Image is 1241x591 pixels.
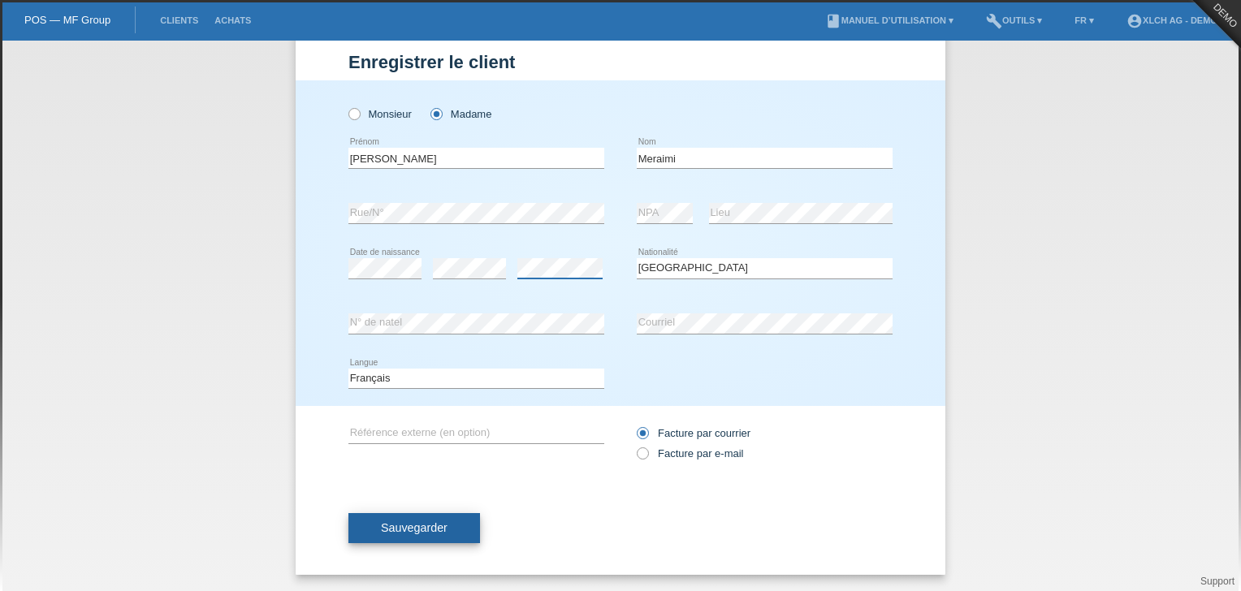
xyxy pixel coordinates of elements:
a: POS — MF Group [24,14,110,26]
input: Facture par e-mail [637,447,647,468]
i: build [986,13,1002,29]
input: Madame [430,108,441,119]
a: Achats [206,15,259,25]
h1: Enregistrer le client [348,52,893,72]
i: book [825,13,841,29]
a: FR ▾ [1066,15,1102,25]
label: Madame [430,108,491,120]
button: Sauvegarder [348,513,480,544]
input: Monsieur [348,108,359,119]
a: bookManuel d’utilisation ▾ [817,15,962,25]
input: Facture par courrier [637,427,647,447]
i: account_circle [1126,13,1143,29]
label: Monsieur [348,108,412,120]
label: Facture par e-mail [637,447,743,459]
a: account_circleXLCH AG - DEMO ▾ [1118,15,1233,25]
label: Facture par courrier [637,427,750,439]
a: buildOutils ▾ [978,15,1050,25]
a: Clients [152,15,206,25]
a: Support [1200,576,1235,587]
span: Sauvegarder [381,521,448,534]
